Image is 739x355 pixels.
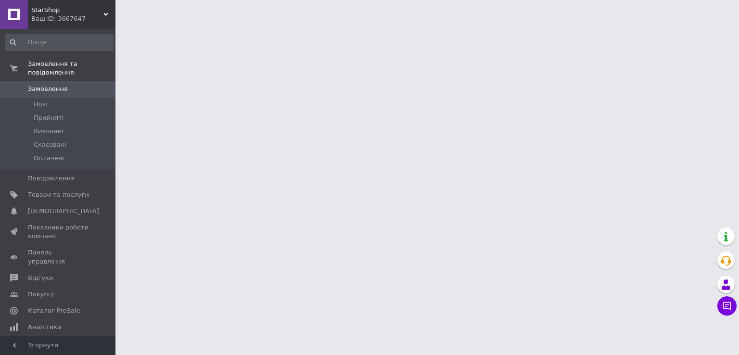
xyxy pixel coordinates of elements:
span: Повідомлення [28,174,75,183]
div: Ваш ID: 3667647 [31,14,115,23]
span: Виконані [34,127,64,136]
span: Відгуки [28,274,53,282]
span: Панель управління [28,248,89,266]
span: Скасовані [34,140,66,149]
button: Чат з покупцем [717,296,737,316]
span: Показники роботи компанії [28,223,89,241]
span: Прийняті [34,114,64,122]
span: Покупці [28,290,54,299]
span: Замовлення [28,85,68,93]
span: Нові [34,100,48,109]
span: [DEMOGRAPHIC_DATA] [28,207,99,216]
span: StarShop [31,6,103,14]
span: Каталог ProSale [28,306,80,315]
span: Замовлення та повідомлення [28,60,115,77]
span: Аналітика [28,323,61,331]
input: Пошук [5,34,114,51]
span: Оплачені [34,154,64,163]
span: Товари та послуги [28,190,89,199]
